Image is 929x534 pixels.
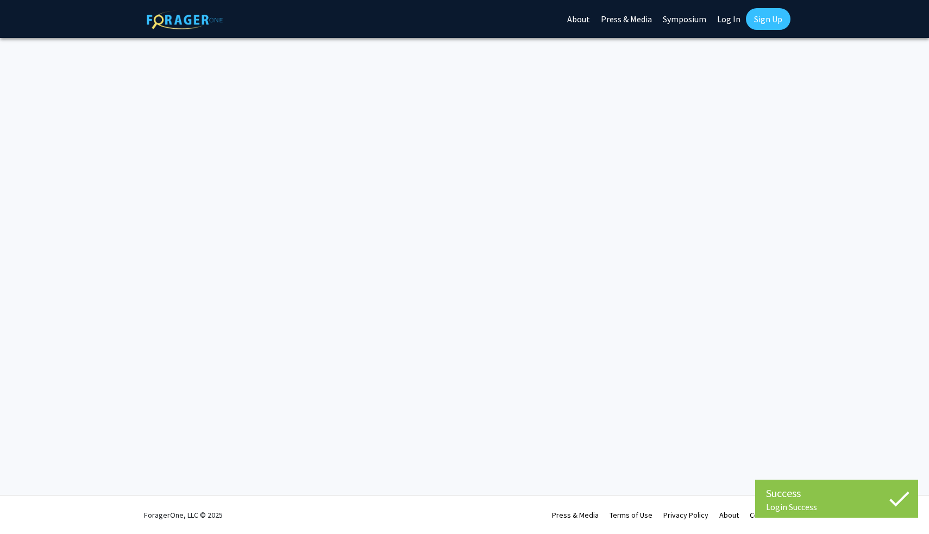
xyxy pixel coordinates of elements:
a: Press & Media [552,510,599,520]
div: ForagerOne, LLC © 2025 [144,496,223,534]
img: ForagerOne Logo [147,10,223,29]
div: Success [766,485,907,501]
a: Sign Up [746,8,790,30]
div: Login Success [766,501,907,512]
a: About [719,510,739,520]
a: Privacy Policy [663,510,708,520]
a: Terms of Use [610,510,652,520]
a: Contact Us [750,510,785,520]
